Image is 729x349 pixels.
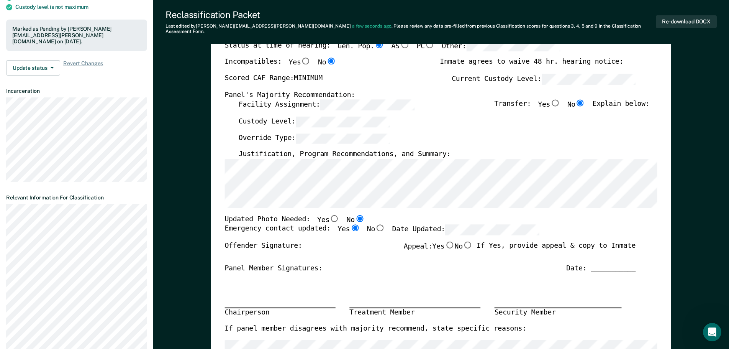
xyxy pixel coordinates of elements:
[432,241,455,251] label: Yes
[375,225,385,232] input: No
[338,225,360,235] label: Yes
[296,133,390,144] input: Override Type:
[656,15,717,28] button: Re-download DOCX
[374,41,384,48] input: Gen. Pop.
[392,225,539,235] label: Date Updated:
[320,100,414,110] input: Facility Assignment:
[367,225,385,235] label: No
[349,308,480,318] div: Treatment Member
[15,4,147,10] div: Custody level is not
[225,91,636,100] div: Panel's Majority Recommendation:
[425,41,435,48] input: PC
[225,241,636,263] div: Offender Signature: _______________________ If Yes, provide appeal & copy to Inmate
[6,194,147,201] dt: Relevant Information For Classification
[466,41,560,52] input: Other:
[239,116,390,127] label: Custody Level:
[392,41,410,52] label: AS
[239,150,451,159] label: Justification, Program Recommendations, and Summary:
[317,215,339,225] label: Yes
[442,41,561,52] label: Other:
[239,100,414,110] label: Facility Assignment:
[225,225,539,242] div: Emergency contact updated:
[318,58,336,67] label: No
[566,263,636,273] div: Date: ___________
[225,41,561,58] div: Status at time of hearing:
[165,23,656,35] div: Last edited by [PERSON_NAME][EMAIL_ADDRESS][PERSON_NAME][DOMAIN_NAME] . Please review any data pr...
[355,215,365,222] input: No
[455,241,473,251] label: No
[703,323,721,341] iframe: Intercom live chat
[575,100,585,107] input: No
[326,58,336,64] input: No
[417,41,435,52] label: PC
[165,9,656,20] div: Reclassification Packet
[296,116,390,127] input: Custody Level:
[225,215,365,225] div: Updated Photo Needed:
[495,308,622,318] div: Security Member
[338,41,385,52] label: Gen. Pop.
[289,58,311,67] label: Yes
[445,241,455,248] input: Yes
[567,100,586,110] label: No
[12,26,141,45] div: Marked as Pending by [PERSON_NAME][EMAIL_ADDRESS][PERSON_NAME][DOMAIN_NAME] on [DATE].
[239,133,390,144] label: Override Type:
[63,60,103,76] span: Revert Changes
[463,241,473,248] input: No
[225,263,323,273] div: Panel Member Signatures:
[225,74,323,84] label: Scored CAF Range: MINIMUM
[225,58,336,74] div: Incompatibles:
[550,100,560,107] input: Yes
[225,324,526,334] label: If panel member disagrees with majority recommend, state specific reasons:
[542,74,636,84] input: Current Custody Level:
[400,41,410,48] input: AS
[404,241,473,257] label: Appeal:
[347,215,365,225] label: No
[538,100,560,110] label: Yes
[445,225,539,235] input: Date Updated:
[452,74,636,84] label: Current Custody Level:
[64,4,88,10] span: maximum
[329,215,339,222] input: Yes
[352,23,392,29] span: a few seconds ago
[495,100,650,117] div: Transfer: Explain below:
[440,58,636,74] div: Inmate agrees to waive 48 hr. hearing notice: __
[6,88,147,94] dt: Incarceration
[350,225,360,232] input: Yes
[301,58,311,64] input: Yes
[225,308,336,318] div: Chairperson
[6,60,60,76] button: Update status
